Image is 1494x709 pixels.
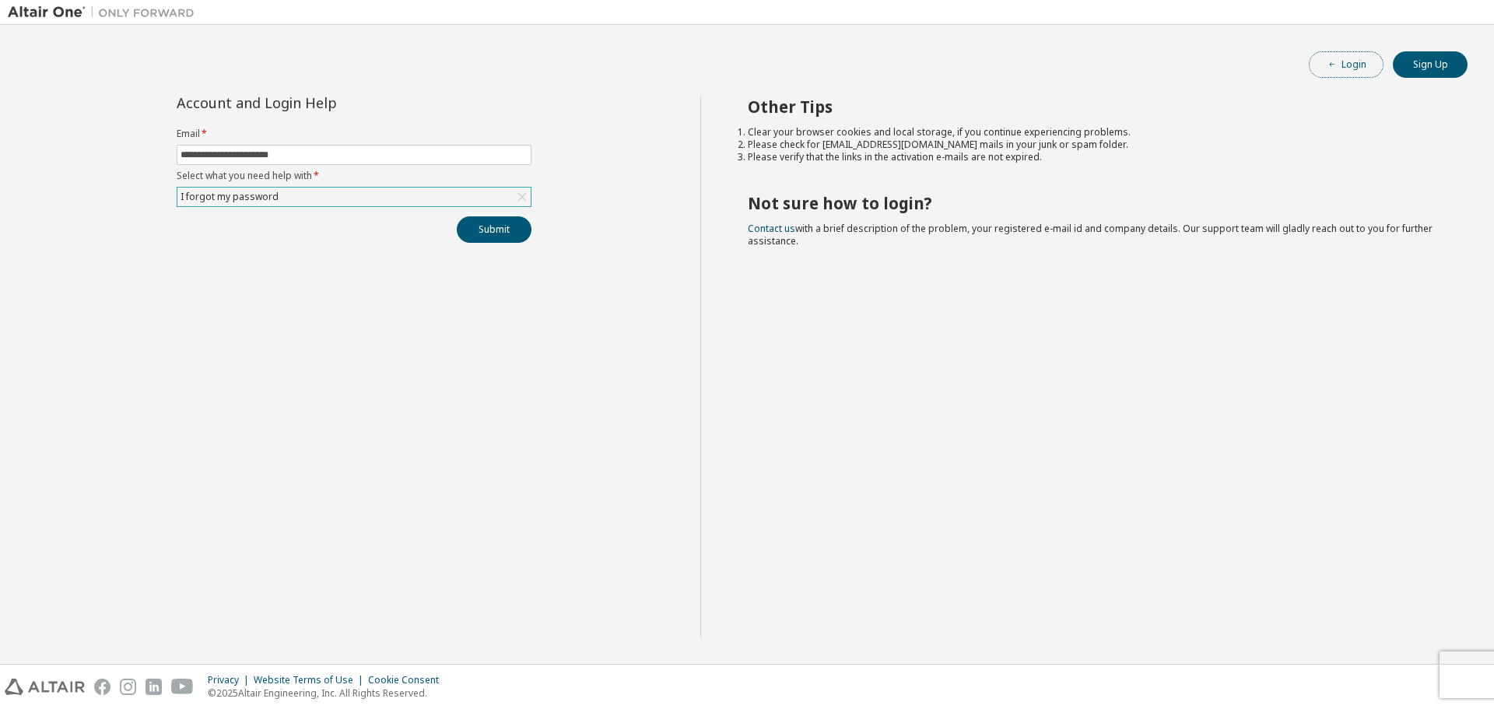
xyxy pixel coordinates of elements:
li: Please check for [EMAIL_ADDRESS][DOMAIN_NAME] mails in your junk or spam folder. [748,139,1440,151]
img: facebook.svg [94,679,110,695]
label: Email [177,128,531,140]
img: linkedin.svg [146,679,162,695]
a: Contact us [748,222,795,235]
span: with a brief description of the problem, your registered e-mail id and company details. Our suppo... [748,222,1433,247]
div: I forgot my password [177,188,531,206]
img: altair_logo.svg [5,679,85,695]
div: Cookie Consent [368,674,448,686]
div: Website Terms of Use [254,674,368,686]
label: Select what you need help with [177,170,531,182]
div: I forgot my password [178,188,281,205]
p: © 2025 Altair Engineering, Inc. All Rights Reserved. [208,686,448,700]
img: instagram.svg [120,679,136,695]
div: Privacy [208,674,254,686]
button: Sign Up [1393,51,1468,78]
img: youtube.svg [171,679,194,695]
h2: Other Tips [748,97,1440,117]
img: Altair One [8,5,202,20]
div: Account and Login Help [177,97,461,109]
li: Please verify that the links in the activation e-mails are not expired. [748,151,1440,163]
button: Submit [457,216,531,243]
h2: Not sure how to login? [748,193,1440,213]
button: Login [1309,51,1384,78]
li: Clear your browser cookies and local storage, if you continue experiencing problems. [748,126,1440,139]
